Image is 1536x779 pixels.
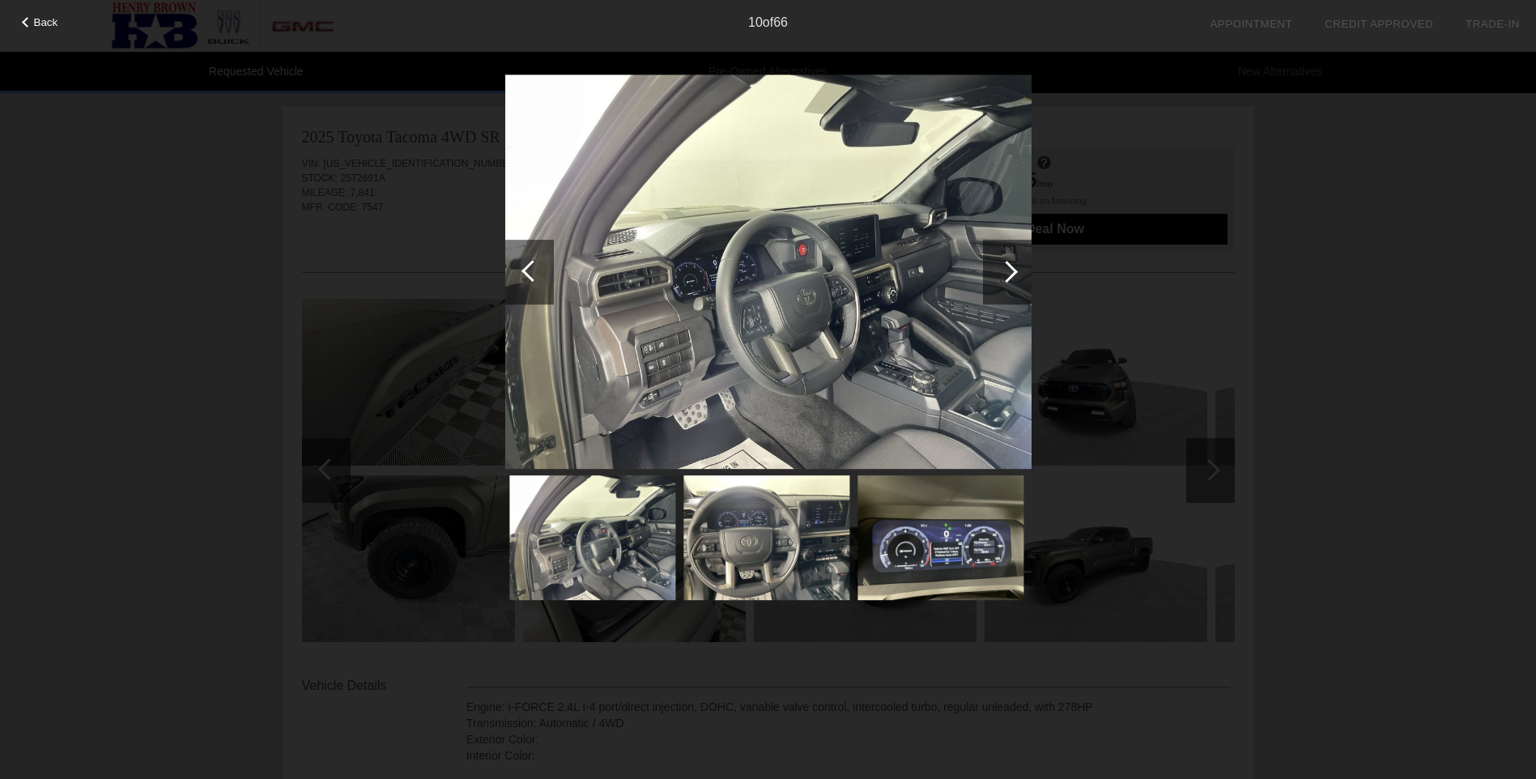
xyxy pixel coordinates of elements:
[857,475,1023,600] img: 12.jpg
[1466,18,1520,30] a: Trade-In
[773,15,788,29] span: 66
[748,15,763,29] span: 10
[34,16,58,28] span: Back
[1325,18,1433,30] a: Credit Approved
[683,475,849,600] img: 11.jpg
[1210,18,1292,30] a: Appointment
[509,475,675,600] img: 10.jpg
[505,74,1032,470] img: 10.jpg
